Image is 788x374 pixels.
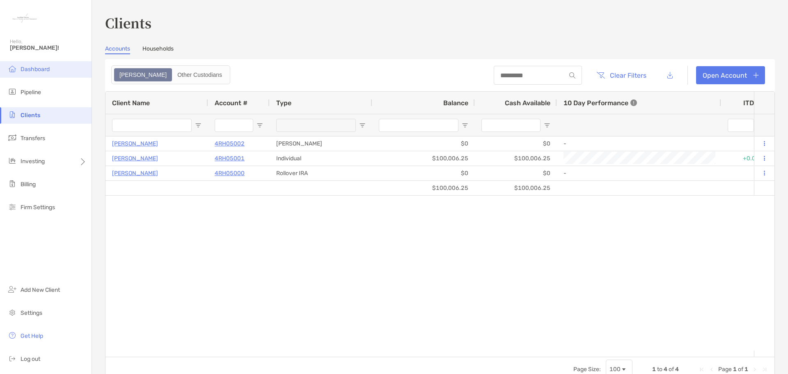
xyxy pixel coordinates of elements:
button: Open Filter Menu [544,122,550,129]
a: [PERSON_NAME] [112,168,158,178]
input: Cash Available Filter Input [481,119,541,132]
span: Investing [21,158,45,165]
div: $100,006.25 [475,181,557,195]
a: Households [142,45,174,54]
div: $100,006.25 [372,151,475,166]
img: add_new_client icon [7,284,17,294]
input: ITD Filter Input [728,119,754,132]
span: Clients [21,112,40,119]
button: Open Filter Menu [195,122,202,129]
span: [PERSON_NAME]! [10,44,87,51]
img: billing icon [7,179,17,189]
img: settings icon [7,307,17,317]
div: Last Page [761,366,768,373]
a: 4RH05000 [215,168,245,178]
span: Transfers [21,135,45,142]
div: 0% [721,166,770,180]
div: 100 [609,366,621,373]
a: [PERSON_NAME] [112,153,158,164]
div: $0 [475,136,557,151]
span: Dashboard [21,66,50,73]
img: clients icon [7,110,17,120]
div: Other Custodians [173,69,227,81]
div: segmented control [111,65,230,84]
div: $100,006.25 [475,151,557,166]
span: of [738,366,743,373]
img: dashboard icon [7,64,17,74]
div: Zoe [115,69,171,81]
div: Previous Page [708,366,715,373]
img: Zoe Logo [10,3,39,33]
a: 4RH05001 [215,153,245,164]
div: 0% [721,136,770,151]
span: Cash Available [505,99,550,107]
div: $0 [475,166,557,180]
span: 1 [733,366,737,373]
span: Pipeline [21,89,41,96]
input: Account # Filter Input [215,119,253,132]
img: logout icon [7,353,17,363]
input: Client Name Filter Input [112,119,192,132]
span: Get Help [21,332,43,339]
a: Accounts [105,45,130,54]
img: investing icon [7,156,17,166]
img: pipeline icon [7,87,17,97]
div: +0.00% [721,151,770,166]
a: [PERSON_NAME] [112,139,158,149]
h3: Clients [105,13,775,32]
span: 1 [652,366,656,373]
div: $100,006.25 [372,181,475,195]
a: 4RH05002 [215,139,245,149]
span: Log out [21,356,40,362]
img: firm-settings icon [7,202,17,212]
div: $0 [372,136,475,151]
a: Open Account [696,66,765,84]
span: Page [718,366,732,373]
div: Rollover IRA [270,166,372,180]
img: get-help icon [7,330,17,340]
div: $0 [372,166,475,180]
span: Add New Client [21,286,60,293]
span: Balance [443,99,468,107]
span: Client Name [112,99,150,107]
span: Billing [21,181,36,188]
button: Clear Filters [590,66,653,84]
button: Open Filter Menu [257,122,263,129]
div: 10 Day Performance [564,92,637,114]
div: [PERSON_NAME] [270,136,372,151]
div: Individual [270,151,372,166]
span: of [669,366,674,373]
button: Open Filter Menu [359,122,366,129]
span: Settings [21,309,42,316]
img: input icon [569,72,575,78]
button: Open Filter Menu [462,122,468,129]
span: Type [276,99,291,107]
span: Account # [215,99,247,107]
span: Firm Settings [21,204,55,211]
span: 1 [744,366,748,373]
span: 4 [664,366,667,373]
div: First Page [699,366,705,373]
span: to [657,366,662,373]
div: Page Size: [573,366,601,373]
div: - [564,166,715,180]
span: 4 [675,366,679,373]
img: transfers icon [7,133,17,143]
div: Next Page [751,366,758,373]
input: Balance Filter Input [379,119,458,132]
div: ITD [743,99,764,107]
div: - [564,137,715,150]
